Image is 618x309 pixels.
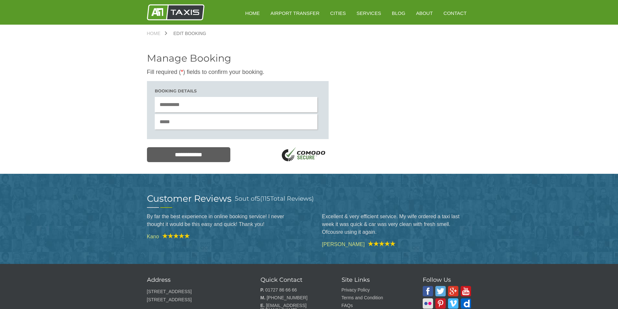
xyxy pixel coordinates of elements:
img: A1 Taxis Review [365,241,395,246]
a: Blog [387,5,410,21]
a: Home [147,31,167,36]
a: [PHONE_NUMBER] [267,295,308,300]
a: Contact [439,5,471,21]
a: About [411,5,437,21]
h3: Booking details [155,89,321,93]
a: 01727 86 66 66 [265,287,297,292]
a: HOME [241,5,264,21]
img: A1 Taxis [147,4,204,20]
a: Cities [326,5,350,21]
span: 5 [257,195,260,202]
p: [STREET_ADDRESS] [STREET_ADDRESS] [147,288,244,304]
cite: Kano [147,233,296,239]
h2: Customer Reviews [147,194,232,203]
span: 115 [262,195,270,202]
strong: E. [261,303,265,308]
h3: Site Links [342,277,406,283]
img: A1 Taxis [423,286,433,296]
blockquote: By far the best experience in online booking service! I never thought it would be this easy and q... [147,208,296,233]
a: Privacy Policy [342,287,370,292]
img: A1 Taxis Review [159,233,190,238]
h3: Address [147,277,244,283]
blockquote: Excellent & very efficient service. My wife ordered a taxi last week it was quick & car was very ... [322,208,471,241]
h2: Manage Booking [147,53,329,63]
a: Edit Booking [167,31,213,36]
a: Terms and Condition [342,295,383,300]
h3: Follow Us [423,277,471,283]
h3: out of ( Total Reviews) [235,194,314,203]
a: FAQs [342,303,353,308]
a: Services [352,5,386,21]
cite: [PERSON_NAME] [322,241,471,247]
img: SSL Logo [279,147,329,163]
p: Fill required ( ) fields to confirm your booking. [147,68,329,76]
strong: P. [261,287,264,292]
strong: M. [261,295,266,300]
span: 5 [235,195,238,202]
a: Airport Transfer [266,5,324,21]
h3: Quick Contact [261,277,325,283]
